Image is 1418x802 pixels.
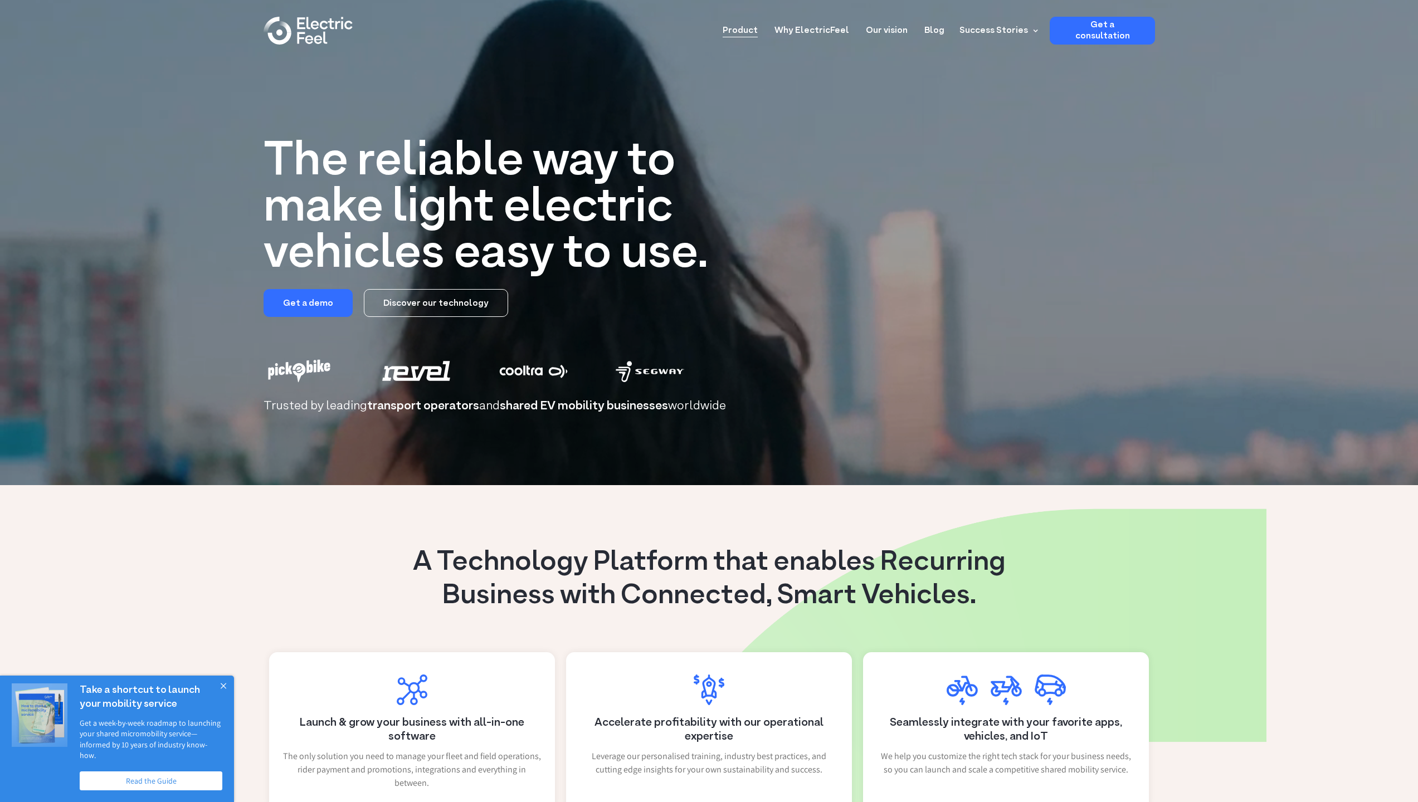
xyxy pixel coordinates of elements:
h4: Seamlessly integrate with your favorite apps, vehicles, and IoT [877,716,1135,744]
p: The only solution you need to manage your fleet and field operations, rider payment and promotion... [283,750,541,790]
h1: The reliable way to make light electric vehicles easy to use. [264,139,728,278]
span: shared EV mobility businesses [500,398,668,415]
img: dialog featured image [12,683,67,747]
a: Get a consultation [1050,17,1155,45]
a: Read the Guide [80,771,222,790]
a: Why ElectricFeel [774,17,849,37]
p: Leverage our personalised training, industry best practices, and cutting edge insights for your o... [580,750,838,776]
iframe: Chatbot [1344,728,1402,786]
button: Close [212,676,234,698]
input: Submit [72,44,126,65]
a: Get a demo [264,289,353,317]
h3: A Technology Platform that enables Recurring Business with Connected, Smart Vehicles. [375,546,1044,613]
h4: Launch & grow your business with all-in-one software [283,716,541,744]
p: We help you customize the right tech stack for your business needs, so you can launch and scale a... [877,750,1135,776]
a: Our vision [866,17,908,37]
h4: Accelerate profitability with our operational expertise [580,716,838,744]
h2: Trusted by leading and worldwide [264,400,1155,413]
h4: Take a shortcut to launch your mobility service [80,683,211,712]
p: Get a week-by-week roadmap to launching your shared micromobility service—informed by 10 years of... [80,718,222,761]
div: Success Stories [959,24,1028,37]
div: Success Stories [953,17,1041,45]
a: Discover our technology [364,289,508,317]
a: Blog [924,17,944,37]
span: transport operators [367,398,479,415]
a: Product [723,17,758,37]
